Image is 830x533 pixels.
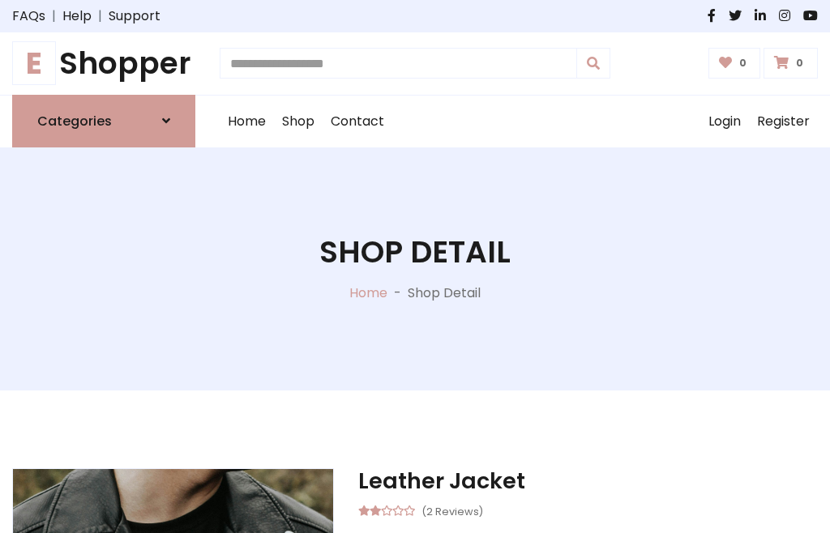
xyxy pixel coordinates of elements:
[735,56,751,70] span: 0
[323,96,392,147] a: Contact
[92,6,109,26] span: |
[319,234,511,271] h1: Shop Detail
[708,48,761,79] a: 0
[349,284,387,302] a: Home
[408,284,481,303] p: Shop Detail
[700,96,749,147] a: Login
[387,284,408,303] p: -
[12,41,56,85] span: E
[274,96,323,147] a: Shop
[749,96,818,147] a: Register
[12,45,195,82] h1: Shopper
[12,95,195,147] a: Categories
[792,56,807,70] span: 0
[12,45,195,82] a: EShopper
[37,113,112,129] h6: Categories
[220,96,274,147] a: Home
[12,6,45,26] a: FAQs
[109,6,160,26] a: Support
[764,48,818,79] a: 0
[421,501,483,520] small: (2 Reviews)
[45,6,62,26] span: |
[358,468,818,494] h3: Leather Jacket
[62,6,92,26] a: Help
